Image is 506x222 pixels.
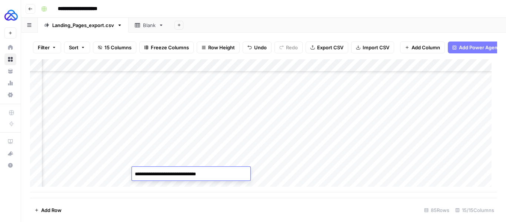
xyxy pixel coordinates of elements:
button: Row Height [197,42,240,53]
button: Undo [243,42,272,53]
button: 15 Columns [93,42,136,53]
a: Browse [4,53,16,65]
button: Add Power Agent [448,42,504,53]
button: Help + Support [4,159,16,171]
span: Add Column [412,44,440,51]
button: Add Row [30,204,66,216]
button: Filter [33,42,61,53]
span: Filter [38,44,50,51]
a: Settings [4,89,16,101]
a: Your Data [4,65,16,77]
span: Import CSV [363,44,389,51]
span: 15 Columns [104,44,132,51]
div: Landing_Pages_export.csv [52,21,114,29]
span: Export CSV [317,44,343,51]
button: Import CSV [351,42,394,53]
div: Blank [143,21,156,29]
div: 85 Rows [421,204,452,216]
span: Add Row [41,206,61,214]
img: AUQ Logo [4,9,18,22]
span: Redo [286,44,298,51]
button: Sort [64,42,90,53]
span: Add Power Agent [459,44,499,51]
button: Workspace: AUQ [4,6,16,24]
a: Usage [4,77,16,89]
div: 15/15 Columns [452,204,497,216]
button: Freeze Columns [139,42,194,53]
a: AirOps Academy [4,136,16,148]
span: Sort [69,44,79,51]
span: Undo [254,44,267,51]
a: Blank [129,18,170,33]
button: Export CSV [306,42,348,53]
button: Redo [274,42,303,53]
a: Home [4,42,16,53]
span: Freeze Columns [151,44,189,51]
button: Add Column [400,42,445,53]
button: What's new? [4,148,16,159]
div: What's new? [5,148,16,159]
a: Landing_Pages_export.csv [38,18,129,33]
span: Row Height [208,44,235,51]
